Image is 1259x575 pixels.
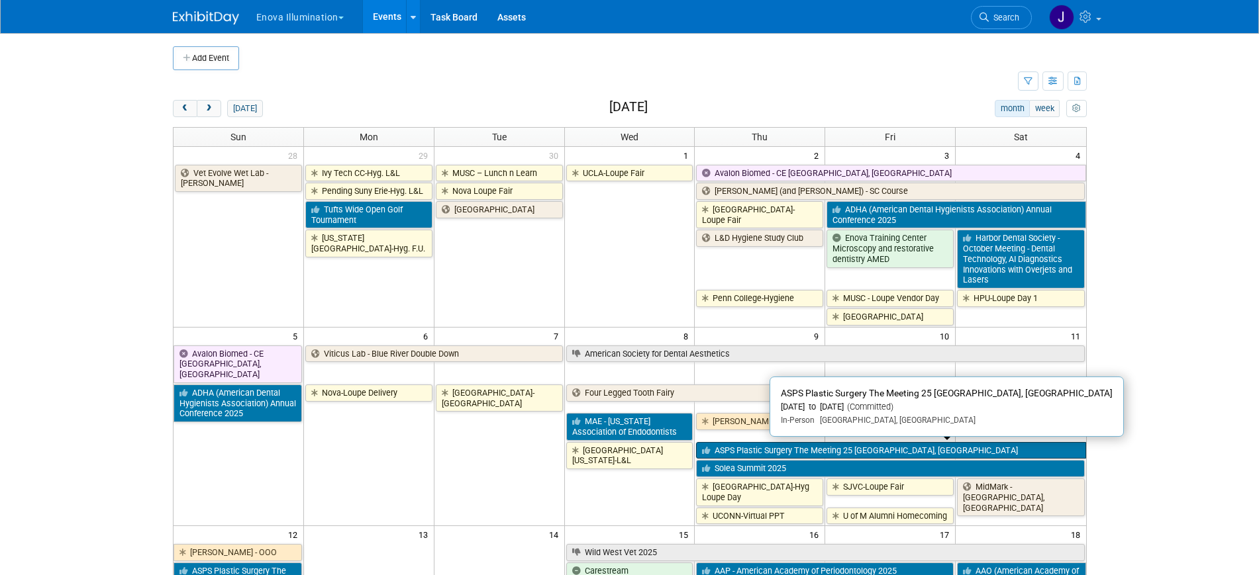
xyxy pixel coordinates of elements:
span: Mon [360,132,378,142]
span: [GEOGRAPHIC_DATA], [GEOGRAPHIC_DATA] [815,416,976,425]
a: HPU-Loupe Day 1 [957,290,1084,307]
a: [PERSON_NAME] (and [PERSON_NAME]) - SC Course [696,183,1084,200]
button: prev [173,100,197,117]
span: 28 [287,147,303,163]
i: Personalize Calendar [1072,105,1081,113]
a: Viticus Lab - Blue River Double Down [305,345,563,363]
span: 10 [938,328,955,344]
button: month [995,100,1030,117]
span: Search [989,13,1019,22]
span: 29 [417,147,434,163]
span: Sun [230,132,246,142]
span: 16 [808,526,825,543]
a: Nova Loupe Fair [436,183,563,200]
a: Four Legged Tooth Fairy [566,384,954,402]
a: MidMark - [GEOGRAPHIC_DATA], [GEOGRAPHIC_DATA] [957,478,1084,516]
a: Ivy Tech CC-Hyg. L&L [305,165,432,182]
a: UCLA-Loupe Fair [566,165,693,182]
a: MUSC – Lunch n Learn [436,165,563,182]
a: MUSC - Loupe Vendor Day [827,290,954,307]
span: 17 [938,526,955,543]
a: [GEOGRAPHIC_DATA]-Loupe Fair [696,201,823,228]
span: 15 [678,526,694,543]
span: 13 [417,526,434,543]
span: ASPS Plastic Surgery The Meeting 25 [GEOGRAPHIC_DATA], [GEOGRAPHIC_DATA] [781,388,1113,398]
a: Avalon Biomed - CE [GEOGRAPHIC_DATA], [GEOGRAPHIC_DATA] [696,165,1085,182]
a: Enova Training Center Microscopy and restorative dentistry AMED [827,230,954,267]
div: [DATE] to [DATE] [781,402,1113,413]
span: (Committed) [844,402,893,412]
a: Harbor Dental Society - October Meeting - Dental Technology, AI Diagnostics Innovations with Over... [957,230,1084,288]
a: Search [971,6,1032,29]
span: 5 [291,328,303,344]
span: Sat [1014,132,1028,142]
h2: [DATE] [609,100,648,114]
span: Tue [492,132,507,142]
span: 3 [943,147,955,163]
span: 18 [1070,526,1086,543]
span: Fri [885,132,895,142]
span: 8 [682,328,694,344]
button: [DATE] [227,100,262,117]
a: Wild West Vet 2025 [566,544,1085,561]
span: In-Person [781,416,815,425]
a: UCONN-Virtual PPT [696,508,823,525]
a: L&D Hygiene Study Club [696,230,823,247]
a: U of M Alumni Homecoming [827,508,954,525]
button: week [1029,100,1060,117]
a: Penn College-Hygiene [696,290,823,307]
a: [GEOGRAPHIC_DATA] [436,201,563,218]
a: [GEOGRAPHIC_DATA][US_STATE]-L&L [566,442,693,469]
span: 11 [1070,328,1086,344]
a: [PERSON_NAME] - OOO [174,544,302,561]
img: ExhibitDay [173,11,239,24]
a: Tufts Wide Open Golf Tournament [305,201,432,228]
a: [PERSON_NAME] - OOO [696,413,1085,430]
a: [GEOGRAPHIC_DATA]-Hyg Loupe Day [696,478,823,506]
a: Solea Summit 2025 [696,460,1084,477]
a: MAE - [US_STATE] Association of Endodontists [566,413,693,440]
button: next [197,100,221,117]
span: 2 [813,147,825,163]
a: ADHA (American Dental Hygienists Association) Annual Conference 2025 [174,384,302,422]
span: 14 [548,526,564,543]
span: 9 [813,328,825,344]
span: 6 [422,328,434,344]
a: SJVC-Loupe Fair [827,478,954,496]
button: Add Event [173,46,239,70]
a: Pending Suny Erie-Hyg. L&L [305,183,432,200]
button: myCustomButton [1066,100,1086,117]
img: Jordyn Kaufer [1049,5,1074,30]
a: Vet Evolve Wet Lab - [PERSON_NAME] [175,165,302,192]
a: [GEOGRAPHIC_DATA]-[GEOGRAPHIC_DATA] [436,384,563,412]
span: 1 [682,147,694,163]
span: 7 [552,328,564,344]
a: ASPS Plastic Surgery The Meeting 25 [GEOGRAPHIC_DATA], [GEOGRAPHIC_DATA] [696,442,1085,459]
span: 4 [1074,147,1086,163]
span: Wed [621,132,638,142]
span: 30 [548,147,564,163]
a: ADHA (American Dental Hygienists Association) Annual Conference 2025 [827,201,1085,228]
a: Avalon Biomed - CE [GEOGRAPHIC_DATA], [GEOGRAPHIC_DATA] [174,345,302,383]
span: 12 [287,526,303,543]
a: [US_STATE][GEOGRAPHIC_DATA]-Hyg. F.U. [305,230,432,257]
span: Thu [752,132,768,142]
a: American Society for Dental Aesthetics [566,345,1085,363]
a: Nova-Loupe Delivery [305,384,432,402]
a: [GEOGRAPHIC_DATA] [827,308,954,326]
